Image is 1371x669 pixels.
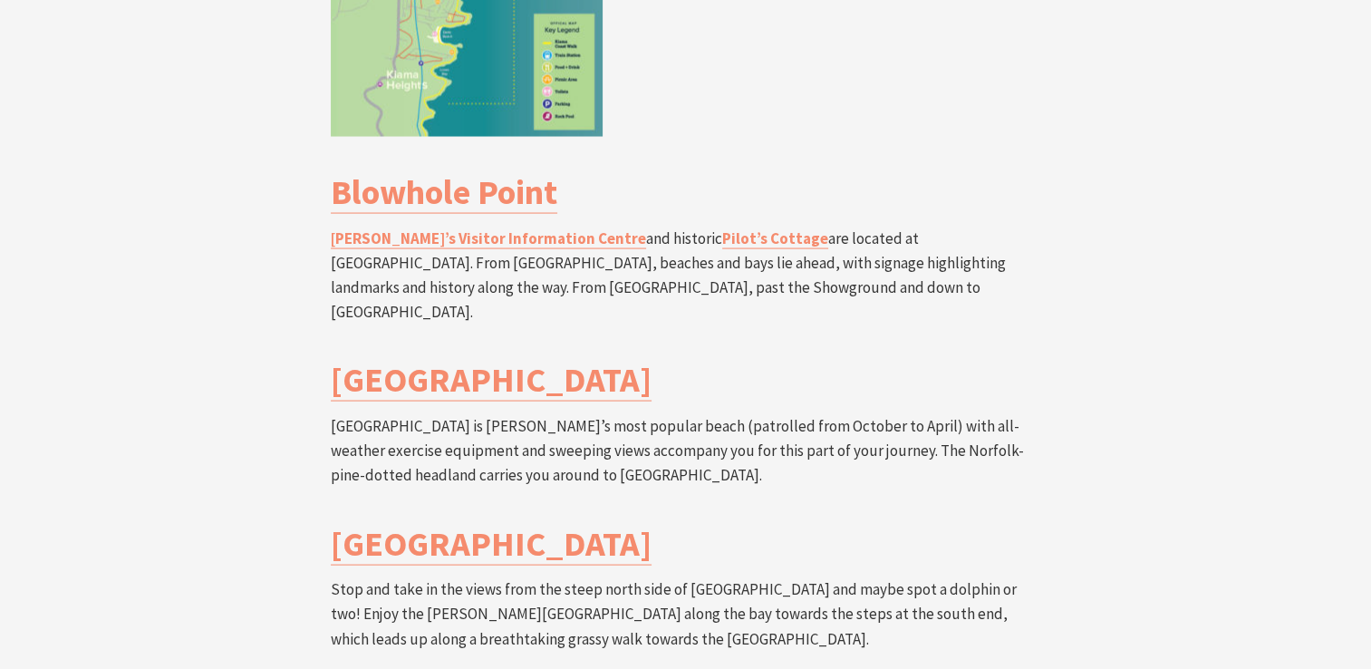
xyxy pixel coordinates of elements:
p: and historic are located at [GEOGRAPHIC_DATA]. From [GEOGRAPHIC_DATA], beaches and bays lie ahead... [331,227,1041,325]
a: [PERSON_NAME]’s Visitor Information Centre [331,228,646,249]
p: [GEOGRAPHIC_DATA] is [PERSON_NAME]’s most popular beach (patrolled from October to April) with al... [331,414,1041,489]
a: Blowhole Point [331,170,557,214]
a: [GEOGRAPHIC_DATA] [331,358,652,402]
p: Stop and take in the views from the steep north side of [GEOGRAPHIC_DATA] and maybe spot a dolphi... [331,577,1041,652]
a: [GEOGRAPHIC_DATA] [331,522,652,566]
a: Pilot’s Cottage [722,228,828,249]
